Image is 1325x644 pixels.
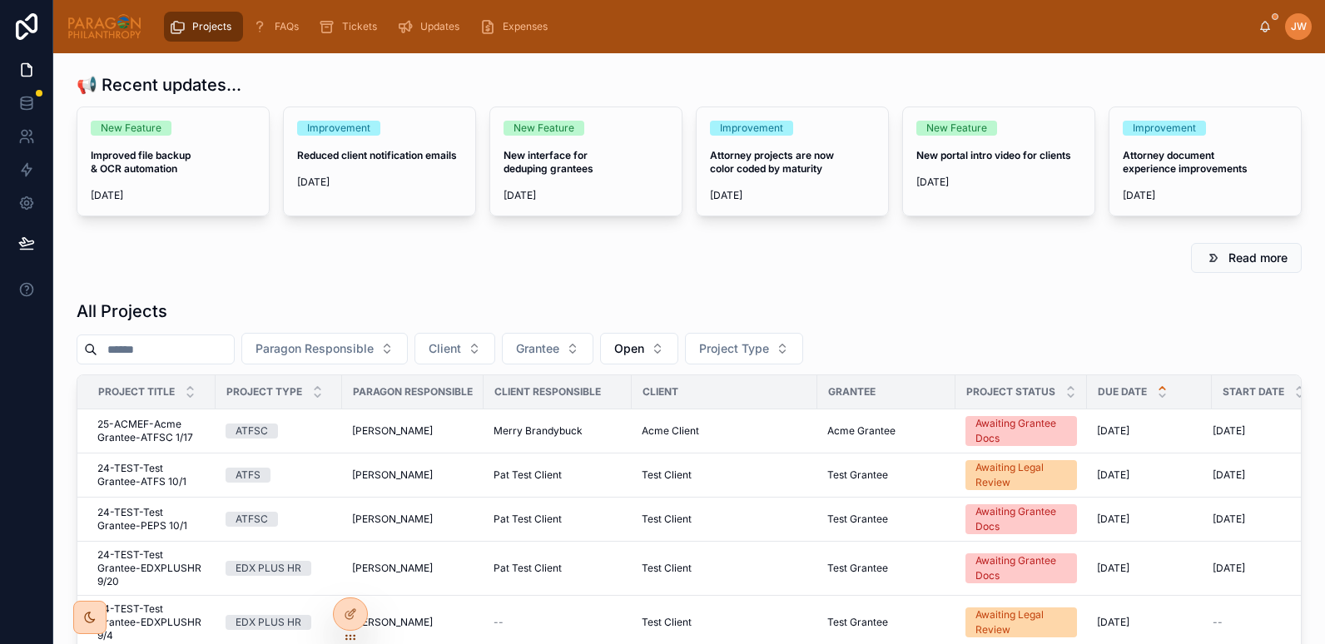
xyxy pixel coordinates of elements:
[965,504,1077,534] a: Awaiting Grantee Docs
[97,462,206,488] a: 24-TEST-Test Grantee-ATFS 10/1
[226,615,332,630] a: EDX PLUS HR
[1213,513,1245,526] span: [DATE]
[975,553,1067,583] div: Awaiting Grantee Docs
[902,107,1095,216] a: New FeatureNew portal intro video for clients[DATE]
[352,513,433,526] span: [PERSON_NAME]
[516,340,559,357] span: Grantee
[1097,562,1202,575] a: [DATE]
[642,424,699,438] span: Acme Client
[226,468,332,483] a: ATFS
[600,333,678,364] button: Select Button
[246,12,310,42] a: FAQs
[77,300,167,323] h1: All Projects
[352,468,474,482] a: [PERSON_NAME]
[965,607,1077,637] a: Awaiting Legal Review
[1097,424,1129,438] span: [DATE]
[353,385,473,399] span: Paragon Responsible
[1213,616,1223,629] span: --
[97,548,206,588] a: 24-TEST-Test Grantee-EDXPLUSHR 9/20
[614,340,644,357] span: Open
[283,107,476,216] a: ImprovementReduced client notification emails[DATE]
[307,121,370,136] div: Improvement
[352,513,474,526] a: [PERSON_NAME]
[226,385,302,399] span: Project Type
[966,385,1055,399] span: Project Status
[975,460,1067,490] div: Awaiting Legal Review
[91,149,193,175] strong: Improved file backup & OCR automation
[1109,107,1302,216] a: ImprovementAttorney document experience improvements[DATE]
[256,340,374,357] span: Paragon Responsible
[226,424,332,438] a: ATFSC
[685,333,803,364] button: Select Button
[642,468,692,482] span: Test Client
[414,333,495,364] button: Select Button
[342,20,377,33] span: Tickets
[504,149,593,175] strong: New interface for deduping grantees
[642,468,807,482] a: Test Client
[494,562,622,575] a: Pat Test Client
[1097,468,1129,482] span: [DATE]
[1213,562,1245,575] span: [DATE]
[975,504,1067,534] div: Awaiting Grantee Docs
[236,468,261,483] div: ATFS
[1097,562,1129,575] span: [DATE]
[474,12,559,42] a: Expenses
[494,616,622,629] a: --
[975,416,1067,446] div: Awaiting Grantee Docs
[392,12,471,42] a: Updates
[67,13,142,40] img: App logo
[77,73,241,97] h1: 📢 Recent updates...
[236,615,301,630] div: EDX PLUS HR
[494,468,622,482] a: Pat Test Client
[156,8,1258,45] div: scrollable content
[710,189,875,202] span: [DATE]
[827,513,945,526] a: Test Grantee
[494,424,622,438] a: Merry Brandybuck
[699,340,769,357] span: Project Type
[241,333,408,364] button: Select Button
[164,12,243,42] a: Projects
[236,424,268,438] div: ATFSC
[514,121,574,136] div: New Feature
[1098,385,1147,399] span: Due Date
[642,513,692,526] span: Test Client
[101,121,161,136] div: New Feature
[827,616,888,629] span: Test Grantee
[352,616,474,629] a: [PERSON_NAME]
[503,20,548,33] span: Expenses
[98,385,175,399] span: Project Title
[192,20,231,33] span: Projects
[1223,385,1284,399] span: Start Date
[710,149,836,175] strong: Attorney projects are now color coded by maturity
[97,602,206,642] a: 24-TEST-Test Grantee-EDXPLUSHR 9/4
[429,340,461,357] span: Client
[1123,189,1288,202] span: [DATE]
[352,562,433,575] span: [PERSON_NAME]
[489,107,682,216] a: New FeatureNew interface for deduping grantees[DATE]
[352,424,433,438] span: [PERSON_NAME]
[494,468,562,482] span: Pat Test Client
[965,416,1077,446] a: Awaiting Grantee Docs
[494,424,583,438] span: Merry Brandybuck
[1097,616,1129,629] span: [DATE]
[1097,616,1202,629] a: [DATE]
[1097,424,1202,438] a: [DATE]
[275,20,299,33] span: FAQs
[828,385,876,399] span: Grantee
[827,468,888,482] span: Test Grantee
[1097,513,1129,526] span: [DATE]
[916,176,1081,189] span: [DATE]
[314,12,389,42] a: Tickets
[975,607,1067,637] div: Awaiting Legal Review
[352,468,433,482] span: [PERSON_NAME]
[643,385,678,399] span: Client
[226,512,332,527] a: ATFSC
[494,616,504,629] span: --
[916,149,1071,161] strong: New portal intro video for clients
[297,176,462,189] span: [DATE]
[827,616,945,629] a: Test Grantee
[965,553,1077,583] a: Awaiting Grantee Docs
[494,513,622,526] a: Pat Test Client
[77,107,270,216] a: New FeatureImproved file backup & OCR automation[DATE]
